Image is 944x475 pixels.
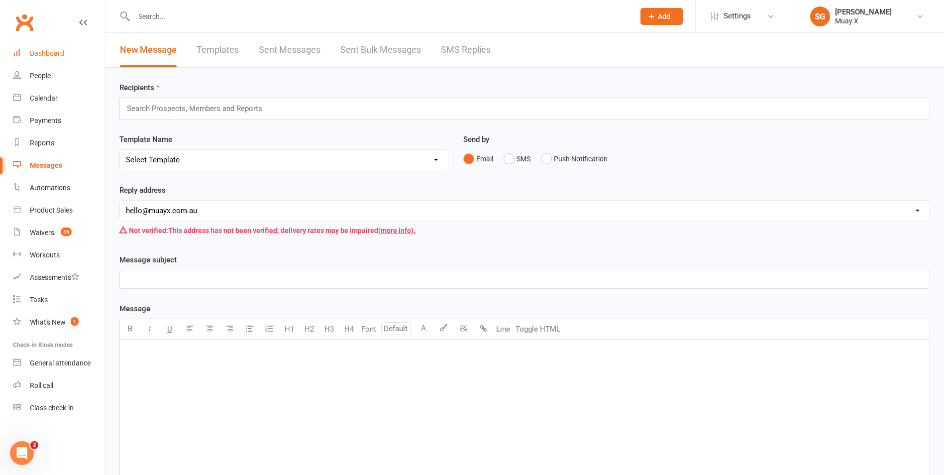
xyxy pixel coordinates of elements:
[279,319,299,339] button: H1
[197,33,239,67] a: Templates
[71,317,79,326] span: 1
[359,319,379,339] button: Font
[10,441,34,465] iframe: Intercom live chat
[13,222,105,244] a: Waivers 35
[13,154,105,177] a: Messages
[299,319,319,339] button: H2
[30,94,58,102] div: Calendar
[30,117,61,124] div: Payments
[541,149,608,168] button: Push Notification
[493,319,513,339] button: Line
[30,381,53,389] div: Roll call
[12,10,37,35] a: Clubworx
[13,199,105,222] a: Product Sales
[131,9,628,23] input: Search...
[835,16,892,25] div: Muay X
[30,184,70,192] div: Automations
[13,374,105,397] a: Roll call
[414,319,433,339] button: A
[381,322,411,335] input: Default
[30,206,73,214] div: Product Sales
[441,33,491,67] a: SMS Replies
[119,82,160,94] label: Recipients
[463,149,493,168] button: Email
[119,303,150,315] label: Message
[463,133,489,145] label: Send by
[513,319,563,339] button: Toggle HTML
[13,266,105,289] a: Assessments
[810,6,830,26] div: SG
[119,254,177,266] label: Message subject
[160,319,180,339] button: U
[30,161,62,169] div: Messages
[30,229,54,237] div: Waivers
[658,12,670,20] span: Add
[30,251,60,259] div: Workouts
[30,359,91,367] div: General attendance
[167,325,172,334] span: U
[504,149,530,168] button: SMS
[340,33,421,67] a: Sent Bulk Messages
[319,319,339,339] button: H3
[30,72,51,80] div: People
[129,227,168,235] strong: Not verified:
[259,33,320,67] a: Sent Messages
[13,244,105,266] a: Workouts
[13,132,105,154] a: Reports
[640,8,683,25] button: Add
[126,102,272,115] input: Search Prospects, Members and Reports
[13,87,105,110] a: Calendar
[30,404,74,412] div: Class check-in
[13,397,105,419] a: Class kiosk mode
[30,273,79,281] div: Assessments
[30,318,66,326] div: What's New
[13,311,105,334] a: What's New1
[119,221,930,240] div: This address has not been verified; delivery rates may be impaired
[339,319,359,339] button: H4
[724,5,751,27] span: Settings
[13,110,105,132] a: Payments
[30,296,48,304] div: Tasks
[13,177,105,199] a: Automations
[13,352,105,374] a: General attendance kiosk mode
[13,289,105,311] a: Tasks
[30,441,38,449] span: 2
[13,42,105,65] a: Dashboard
[378,227,416,235] a: (more info).
[119,133,172,145] label: Template Name
[30,49,64,57] div: Dashboard
[835,7,892,16] div: [PERSON_NAME]
[120,33,177,67] a: New Message
[30,139,54,147] div: Reports
[13,65,105,87] a: People
[119,184,166,196] label: Reply address
[61,228,72,236] span: 35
